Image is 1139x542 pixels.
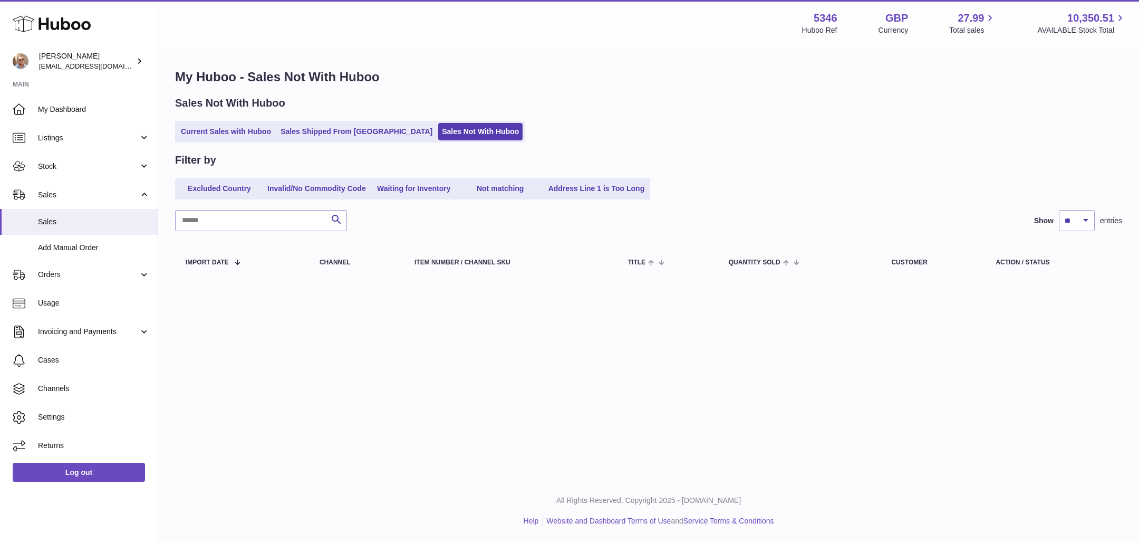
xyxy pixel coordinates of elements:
[177,180,262,197] a: Excluded Country
[1100,216,1122,226] span: entries
[1037,11,1126,35] a: 10,350.51 AVAILABLE Stock Total
[38,161,139,172] span: Stock
[38,327,139,337] span: Invoicing and Payments
[175,69,1122,85] h1: My Huboo - Sales Not With Huboo
[38,104,150,115] span: My Dashboard
[38,217,150,227] span: Sales
[958,11,984,25] span: 27.99
[414,259,607,266] div: Item Number / Channel SKU
[38,355,150,365] span: Cases
[38,298,150,308] span: Usage
[186,259,229,266] span: Import date
[949,25,996,35] span: Total sales
[458,180,543,197] a: Not matching
[949,11,996,35] a: 27.99 Total sales
[1067,11,1114,25] span: 10,350.51
[39,62,155,70] span: [EMAIL_ADDRESS][DOMAIN_NAME]
[38,190,139,200] span: Sales
[320,259,393,266] div: Channel
[38,270,139,280] span: Orders
[13,53,28,69] img: support@radoneltd.co.uk
[802,25,837,35] div: Huboo Ref
[38,243,150,253] span: Add Manual Order
[277,123,436,140] a: Sales Shipped From [GEOGRAPHIC_DATA]
[167,496,1131,506] p: All Rights Reserved. Copyright 2025 - [DOMAIN_NAME]
[545,180,649,197] a: Address Line 1 is Too Long
[546,517,671,525] a: Website and Dashboard Terms of Use
[1037,25,1126,35] span: AVAILABLE Stock Total
[175,96,285,110] h2: Sales Not With Huboo
[628,259,645,266] span: Title
[177,123,275,140] a: Current Sales with Huboo
[729,259,780,266] span: Quantity Sold
[13,463,145,482] a: Log out
[814,11,837,25] strong: 5346
[879,25,909,35] div: Currency
[38,441,150,451] span: Returns
[885,11,908,25] strong: GBP
[38,412,150,422] span: Settings
[891,259,974,266] div: Customer
[524,517,539,525] a: Help
[264,180,370,197] a: Invalid/No Commodity Code
[39,51,134,71] div: [PERSON_NAME]
[38,384,150,394] span: Channels
[175,153,216,167] h2: Filter by
[38,133,139,143] span: Listings
[996,259,1112,266] div: Action / Status
[372,180,456,197] a: Waiting for Inventory
[438,123,523,140] a: Sales Not With Huboo
[1034,216,1054,226] label: Show
[683,517,774,525] a: Service Terms & Conditions
[543,516,774,526] li: and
